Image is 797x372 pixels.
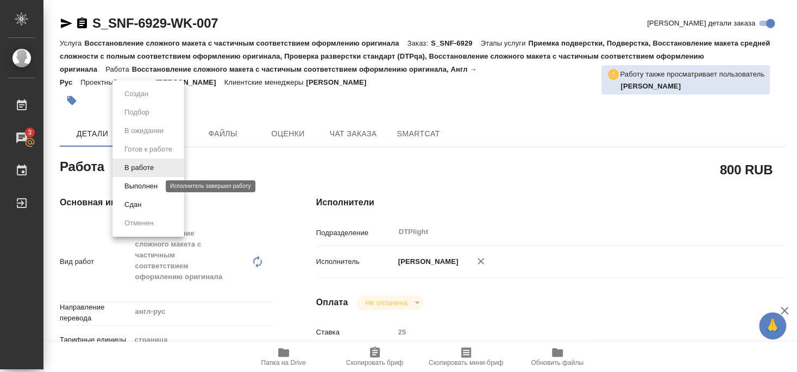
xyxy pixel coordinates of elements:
[121,125,167,137] button: В ожидании
[121,199,145,211] button: Сдан
[121,88,152,100] button: Создан
[121,162,157,174] button: В работе
[121,106,153,118] button: Подбор
[121,180,161,192] button: Выполнен
[121,143,175,155] button: Готов к работе
[121,217,157,229] button: Отменен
